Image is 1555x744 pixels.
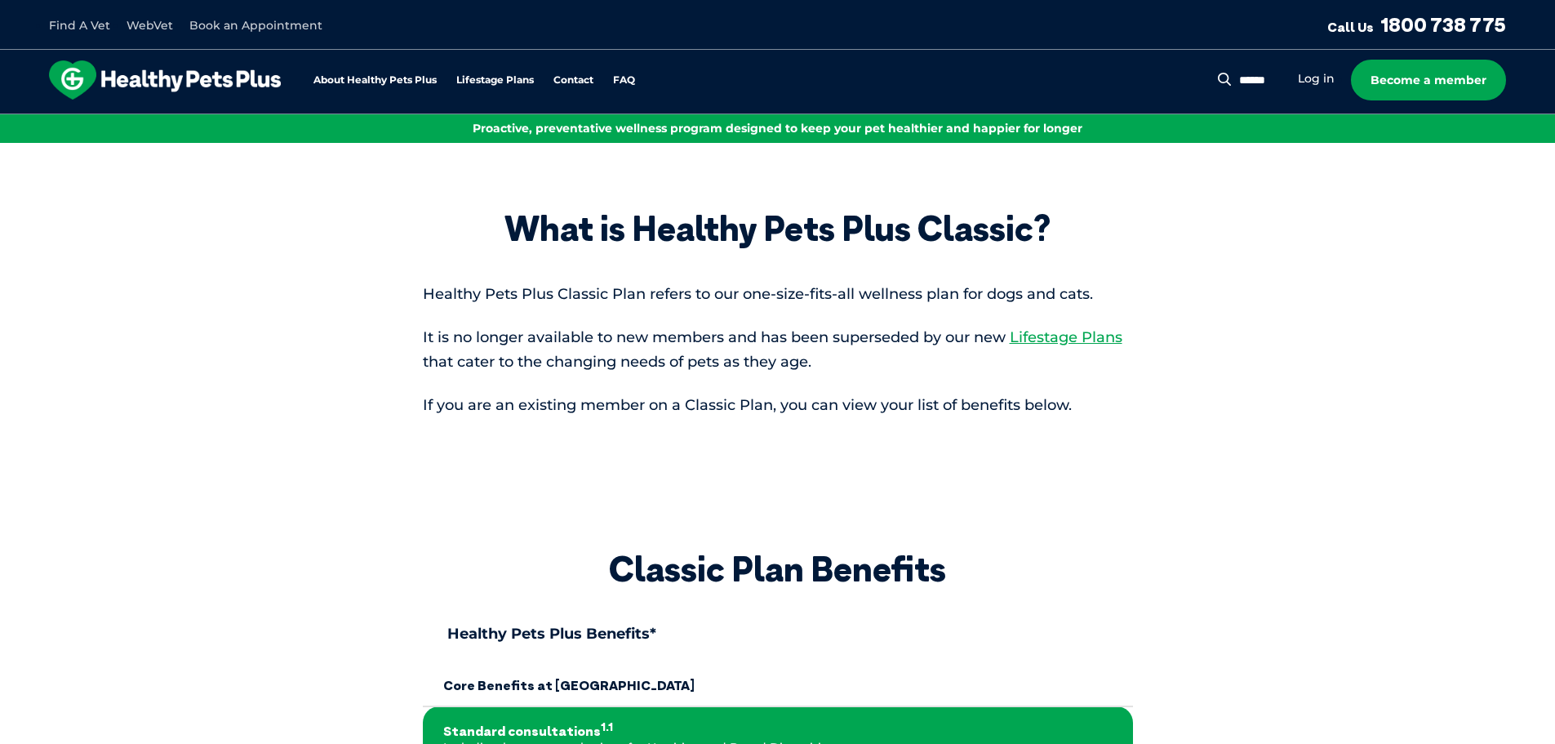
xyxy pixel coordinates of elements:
a: Log in [1298,71,1335,87]
a: Become a member [1351,60,1506,100]
span: Call Us [1327,19,1374,35]
div: What is Healthy Pets Plus Classic? [504,208,1051,249]
a: WebVet [127,18,173,33]
span: It is no longer available to new members and has been superseded by our new [423,328,1006,346]
a: Book an Appointment [189,18,322,33]
strong: Core Benefits at [GEOGRAPHIC_DATA] [443,678,1113,693]
button: Search [1215,71,1235,87]
a: About Healthy Pets Plus [313,75,437,86]
strong: Healthy Pets Plus Benefits* [447,625,656,643]
sup: 1.1 [601,720,613,733]
img: hpp-logo [49,60,281,100]
a: Link Lifestage Plans [1010,328,1122,346]
div: Classic Plan Benefits [609,549,946,590]
span: Healthy Pets Plus Classic Plan refers to our one-size-fits-all wellness plan for dogs and cats. [423,285,1093,303]
strong: Standard consultations [443,719,1113,740]
span: Proactive, preventative wellness program designed to keep your pet healthier and happier for longer [473,121,1082,136]
a: Call Us1800 738 775 [1327,12,1506,37]
a: Lifestage Plans [456,75,534,86]
a: FAQ [613,75,635,86]
a: Find A Vet [49,18,110,33]
span: that cater to the changing needs of pets as they age. [423,353,811,371]
a: Contact [553,75,593,86]
span: If you are an existing member on a Classic Plan, you can view your list of benefits below. [423,396,1072,414]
